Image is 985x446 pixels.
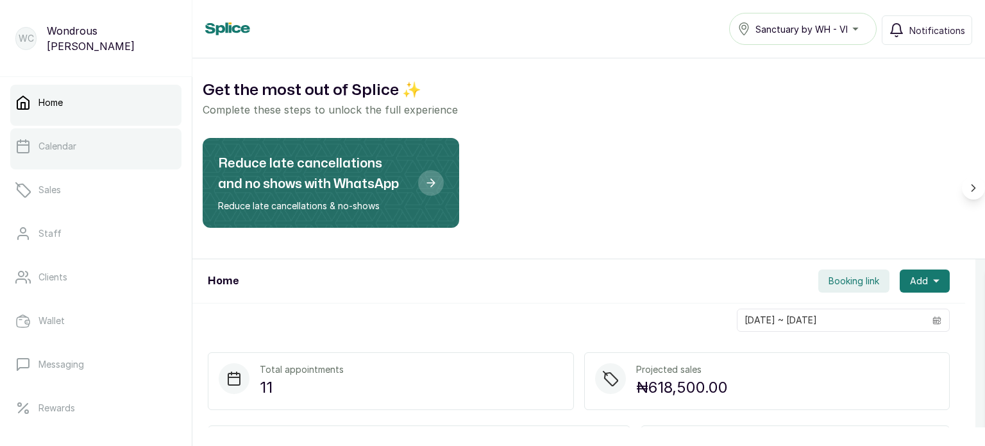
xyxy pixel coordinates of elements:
span: Sanctuary by WH - VI [755,22,848,36]
button: Notifications [882,15,972,45]
div: Reduce late cancellations and no shows with WhatsApp [203,138,459,228]
a: Home [10,85,181,121]
span: Booking link [829,275,879,287]
span: Notifications [909,24,965,37]
h1: Home [208,273,239,289]
a: Calendar [10,128,181,164]
button: Add [900,270,950,293]
p: Home [38,96,63,109]
p: Calendar [38,140,76,153]
a: Sales [10,172,181,208]
p: Reduce late cancellations & no-shows [218,200,408,212]
button: Booking link [818,270,889,293]
a: Wallet [10,303,181,339]
a: Staff [10,216,181,252]
a: Rewards [10,390,181,426]
p: Wondrous [PERSON_NAME] [47,23,176,54]
p: Staff [38,227,62,240]
p: ₦618,500.00 [636,376,728,399]
a: Clients [10,259,181,295]
button: Sanctuary by WH - VI [729,13,877,45]
h2: Get the most out of Splice ✨ [203,79,975,102]
a: Messaging [10,347,181,382]
button: Scroll right [962,176,985,200]
span: Add [910,275,928,287]
p: Projected sales [636,363,728,376]
p: WC [19,32,34,45]
p: Rewards [38,402,75,415]
p: Total appointments [260,363,344,376]
p: Wallet [38,314,65,327]
h2: Reduce late cancellations and no shows with WhatsApp [218,153,408,194]
p: Clients [38,271,67,284]
p: Messaging [38,358,84,371]
input: Select date [737,309,925,331]
p: Sales [38,184,61,196]
p: 11 [260,376,344,399]
p: Complete these steps to unlock the full experience [203,102,975,117]
svg: calendar [932,316,941,325]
